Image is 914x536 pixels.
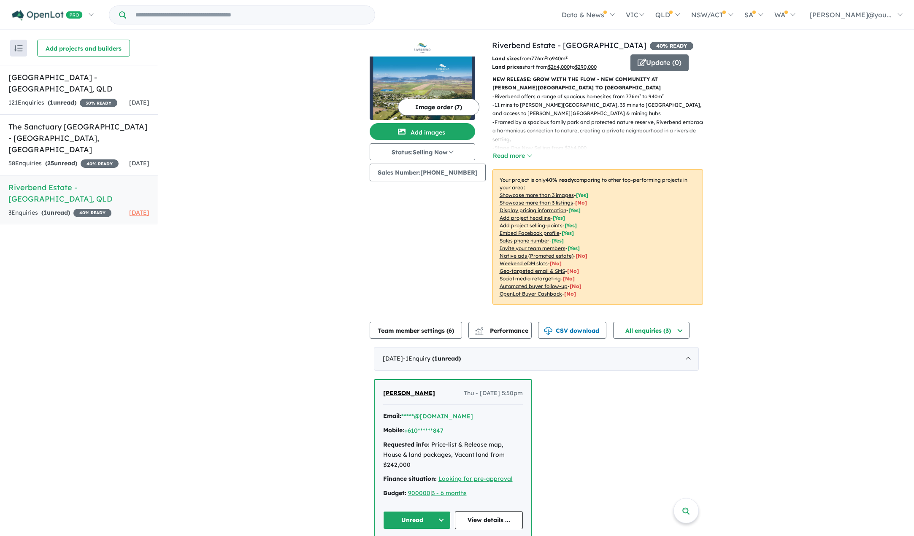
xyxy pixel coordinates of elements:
[544,327,552,335] img: download icon
[383,388,435,399] a: [PERSON_NAME]
[43,209,47,216] span: 1
[492,55,519,62] b: Land sizes
[408,489,430,497] a: 900000
[468,322,532,339] button: Performance
[492,101,710,118] p: - 11 mins to [PERSON_NAME][GEOGRAPHIC_DATA], 35 mins to [GEOGRAPHIC_DATA], and access to [PERSON_...
[45,159,77,167] strong: ( unread)
[464,388,523,399] span: Thu - [DATE] 5:50pm
[500,275,561,282] u: Social media retargeting
[567,268,579,274] span: [No]
[552,55,568,62] u: 940 m
[500,245,565,251] u: Invite your team members
[373,43,472,53] img: Riverbend Estate - Mirani Logo
[129,159,149,167] span: [DATE]
[8,98,117,108] div: 121 Enquir ies
[383,440,523,470] div: Price-list & Release map, House & land packages, Vacant land from $242,000
[374,347,699,371] div: [DATE]
[570,64,597,70] span: to
[128,6,373,24] input: Try estate name, suburb, builder or developer
[500,237,549,244] u: Sales phone number
[50,99,53,106] span: 1
[575,199,587,206] span: [ No ]
[8,159,119,169] div: 58 Enquir ies
[492,169,703,305] p: Your project is only comparing to other top-performing projects in your area: - - - - - - - - - -...
[570,283,581,289] span: [No]
[432,489,467,497] a: 3 - 6 months
[565,55,568,59] sup: 2
[432,355,461,362] strong: ( unread)
[37,40,130,57] button: Add projects and builders
[41,209,70,216] strong: ( unread)
[500,222,562,229] u: Add project selling-points
[492,144,710,152] p: - Stage One Now Selling from $264,000
[383,475,437,482] strong: Finance situation:
[492,63,624,71] p: start from
[438,475,513,482] u: Looking for pre-approval
[370,57,475,120] img: Riverbend Estate - Mirani
[370,143,475,160] button: Status:Selling Now
[383,426,404,434] strong: Mobile:
[47,159,54,167] span: 25
[12,10,83,21] img: Openlot PRO Logo White
[568,207,581,213] span: [ Yes ]
[403,355,461,362] span: - 1 Enquir y
[552,237,564,244] span: [ Yes ]
[576,253,587,259] span: [No]
[475,327,483,331] img: line-chart.svg
[370,40,475,120] a: Riverbend Estate - Mirani LogoRiverbend Estate - Mirani
[545,55,547,59] sup: 2
[383,489,406,497] strong: Budget:
[370,322,462,339] button: Team member settings (6)
[383,412,401,420] strong: Email:
[434,355,438,362] span: 1
[630,54,689,71] button: Update (0)
[492,75,703,92] p: NEW RELEASE: GROW WITH THE FLOW - NEW COMMUNITY AT [PERSON_NAME][GEOGRAPHIC_DATA] TO [GEOGRAPHIC_...
[449,327,452,334] span: 6
[81,159,119,168] span: 40 % READY
[548,64,570,70] u: $ 264,000
[500,283,568,289] u: Automated buyer follow-up
[370,164,486,181] button: Sales Number:[PHONE_NUMBER]
[568,245,580,251] span: [ Yes ]
[8,182,149,205] h5: Riverbend Estate - [GEOGRAPHIC_DATA] , QLD
[80,99,117,107] span: 30 % READY
[575,64,597,70] u: $ 290,000
[538,322,606,339] button: CSV download
[550,260,562,267] span: [No]
[492,54,624,63] p: from
[500,230,560,236] u: Embed Facebook profile
[383,511,451,529] button: Unread
[14,45,23,51] img: sort.svg
[810,11,892,19] span: [PERSON_NAME]@you...
[500,192,574,198] u: Showcase more than 3 images
[546,177,574,183] b: 40 % ready
[500,291,562,297] u: OpenLot Buyer Cashback
[500,260,548,267] u: Weekend eDM slots
[475,329,484,335] img: bar-chart.svg
[500,199,573,206] u: Showcase more than 3 listings
[8,208,111,218] div: 3 Enquir ies
[492,118,710,144] p: - Framed by a spacious family park and protected nature reserve, Riverbend embraces a harmonious ...
[576,192,588,198] span: [ Yes ]
[492,92,710,101] p: - Riverbend offers a range of spacious homesites from 776m² to 940m²
[650,42,693,50] span: 40 % READY
[455,511,523,529] a: View details ...
[476,327,528,334] span: Performance
[8,121,149,155] h5: The Sanctuary [GEOGRAPHIC_DATA] - [GEOGRAPHIC_DATA] , [GEOGRAPHIC_DATA]
[129,209,149,216] span: [DATE]
[492,151,532,161] button: Read more
[500,268,565,274] u: Geo-targeted email & SMS
[8,72,149,94] h5: [GEOGRAPHIC_DATA] - [GEOGRAPHIC_DATA] , QLD
[370,123,475,140] button: Add images
[500,253,573,259] u: Native ads (Promoted estate)
[383,389,435,397] span: [PERSON_NAME]
[564,291,576,297] span: [No]
[553,215,565,221] span: [ Yes ]
[500,207,566,213] u: Display pricing information
[398,99,479,116] button: Image order (7)
[129,99,149,106] span: [DATE]
[383,488,523,498] div: |
[531,55,547,62] u: 776 m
